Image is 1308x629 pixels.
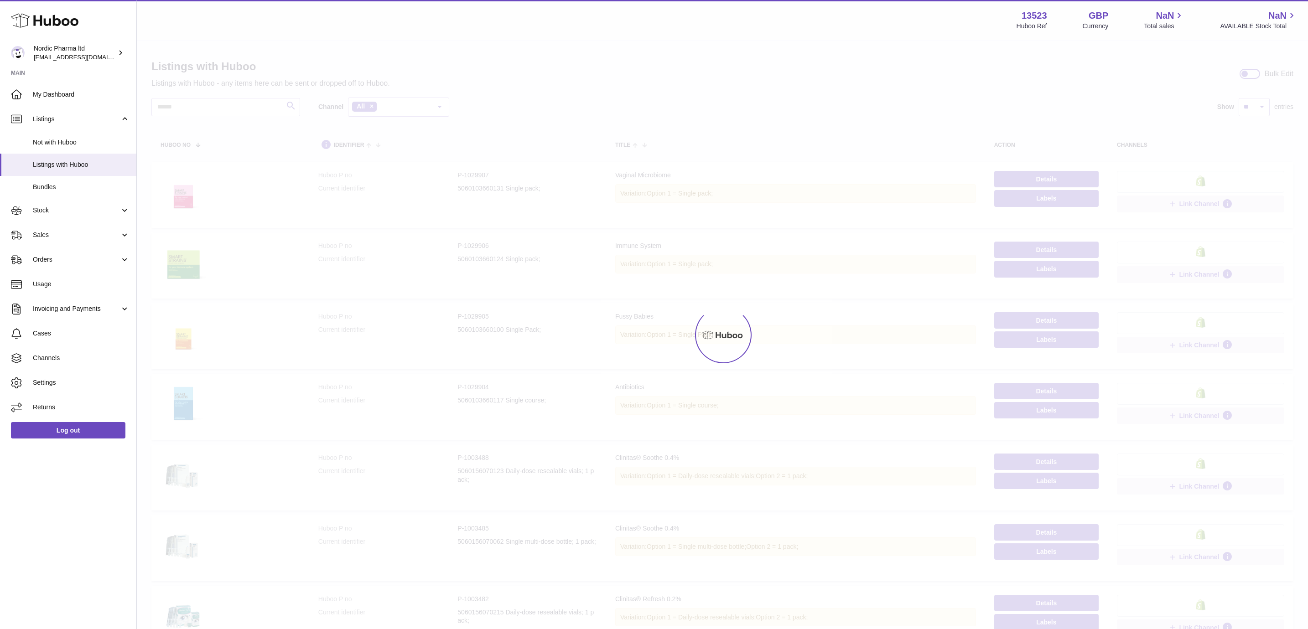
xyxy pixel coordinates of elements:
span: My Dashboard [33,90,130,99]
span: Channels [33,354,130,362]
div: Currency [1083,22,1109,31]
a: NaN Total sales [1144,10,1184,31]
span: Bundles [33,183,130,191]
span: [EMAIL_ADDRESS][DOMAIN_NAME] [34,53,134,61]
span: Total sales [1144,22,1184,31]
span: Listings with Huboo [33,160,130,169]
span: Usage [33,280,130,289]
span: Invoicing and Payments [33,304,120,313]
img: internalAdmin-13523@internal.huboo.com [11,46,25,60]
div: Huboo Ref [1017,22,1047,31]
span: Cases [33,329,130,338]
span: Sales [33,231,120,239]
strong: 13523 [1022,10,1047,22]
a: NaN AVAILABLE Stock Total [1220,10,1297,31]
strong: GBP [1089,10,1108,22]
span: AVAILABLE Stock Total [1220,22,1297,31]
a: Log out [11,422,125,438]
span: Settings [33,378,130,387]
span: NaN [1156,10,1174,22]
span: Listings [33,115,120,124]
span: Stock [33,206,120,215]
span: Orders [33,255,120,264]
span: NaN [1268,10,1287,22]
span: Returns [33,403,130,412]
div: Nordic Pharma ltd [34,44,116,62]
span: Not with Huboo [33,138,130,147]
